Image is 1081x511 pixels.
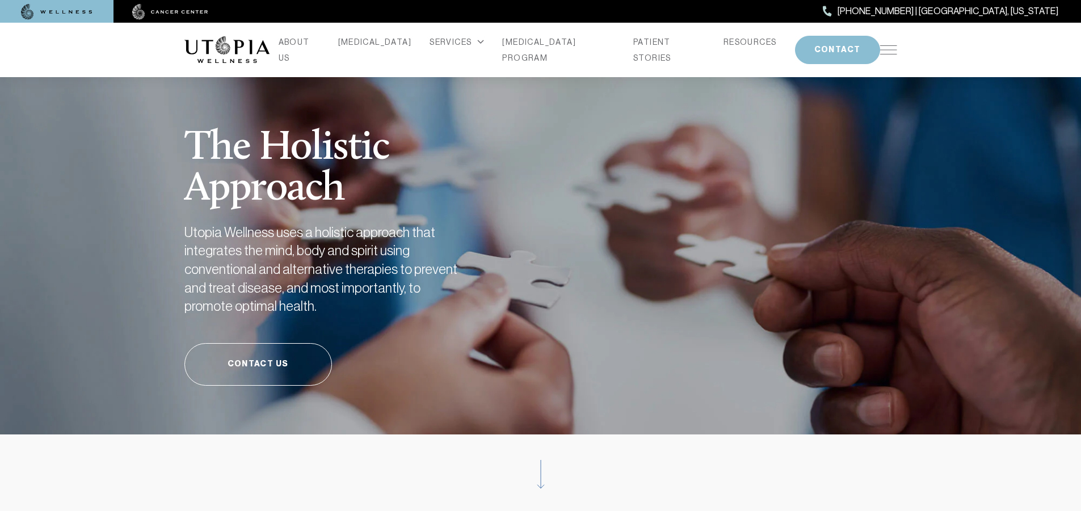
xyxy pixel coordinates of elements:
[502,34,615,66] a: [MEDICAL_DATA] PROGRAM
[823,4,1058,19] a: [PHONE_NUMBER] | [GEOGRAPHIC_DATA], [US_STATE]
[795,36,880,64] button: CONTACT
[338,34,412,50] a: [MEDICAL_DATA]
[21,4,92,20] img: wellness
[184,223,468,316] h2: Utopia Wellness uses a holistic approach that integrates the mind, body and spirit using conventi...
[279,34,320,66] a: ABOUT US
[633,34,705,66] a: PATIENT STORIES
[838,4,1058,19] span: [PHONE_NUMBER] | [GEOGRAPHIC_DATA], [US_STATE]
[880,45,897,54] img: icon-hamburger
[724,34,777,50] a: RESOURCES
[430,34,484,50] div: SERVICES
[184,343,332,386] a: Contact Us
[132,4,208,20] img: cancer center
[184,100,519,210] h1: The Holistic Approach
[184,36,270,64] img: logo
